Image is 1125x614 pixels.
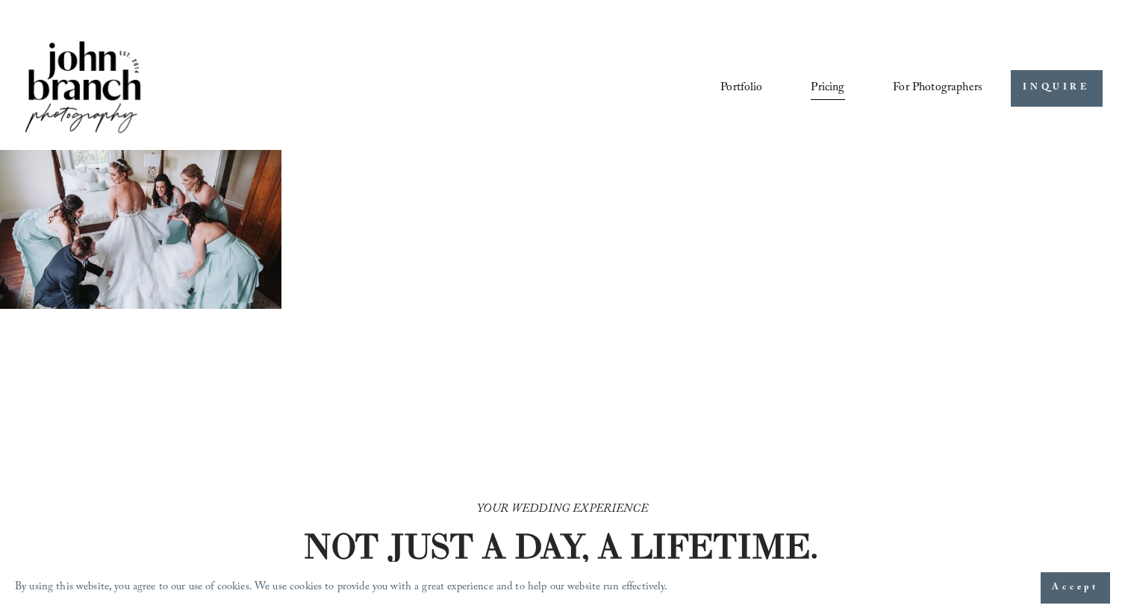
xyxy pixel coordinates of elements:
[1011,70,1103,107] a: INQUIRE
[720,75,762,101] a: Portfolio
[811,75,844,101] a: Pricing
[893,77,982,100] span: For Photographers
[15,577,668,599] p: By using this website, you agree to our use of cookies. We use cookies to provide you with a grea...
[1041,572,1110,604] button: Accept
[303,524,818,568] strong: NOT JUST A DAY, A LIFETIME.
[1052,580,1099,595] span: Accept
[893,75,982,101] a: folder dropdown
[477,500,648,520] em: YOUR WEDDING EXPERIENCE
[22,38,143,139] img: John Branch IV Photography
